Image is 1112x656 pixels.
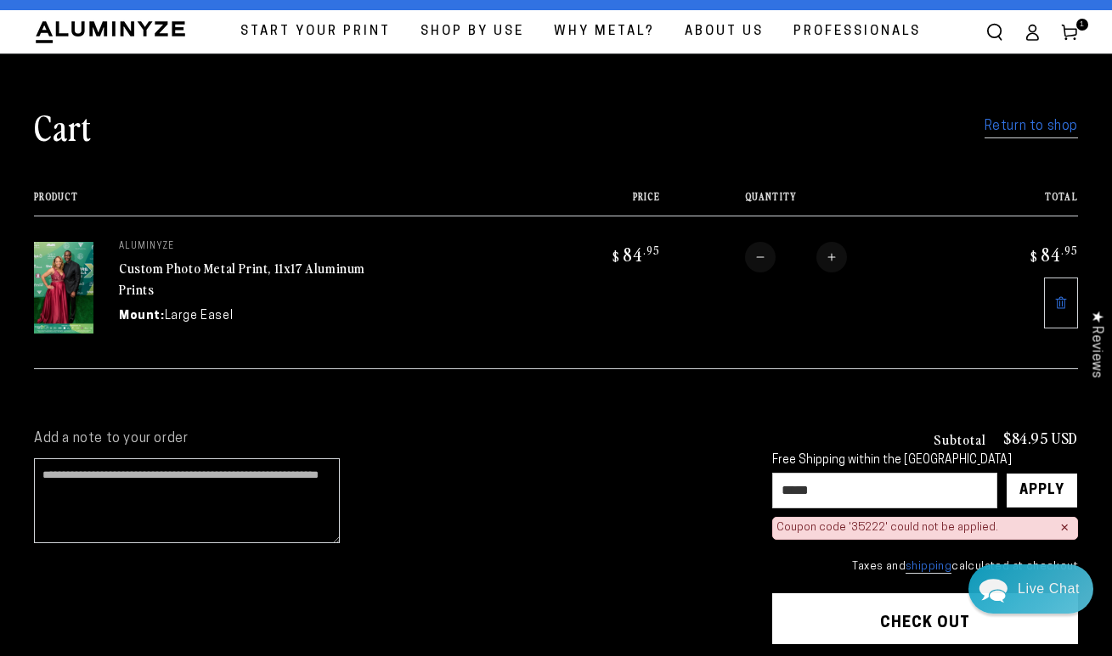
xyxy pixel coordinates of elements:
[1061,243,1078,257] sup: .95
[612,248,620,265] span: $
[685,20,764,43] span: About Us
[643,243,660,257] sup: .95
[165,307,234,325] dd: Large Easel
[1080,19,1085,31] span: 1
[119,258,365,299] a: Custom Photo Metal Print, 11x17 Aluminum Prints
[776,521,998,535] div: Coupon code '35222' could not be applied.
[408,10,537,53] a: Shop By Use
[228,10,404,53] a: Start Your Print
[1018,564,1080,614] div: Contact Us Directly
[776,242,816,272] input: Quantity for Custom Photo Metal Print, 11x17 Aluminum Prints
[957,191,1078,216] th: Total
[1080,297,1112,391] div: Click to open Judge.me floating reviews tab
[934,432,986,446] h3: Subtotal
[119,242,374,252] p: aluminyze
[968,564,1093,614] div: Chat widget toggle
[793,20,921,43] span: Professionals
[906,561,951,574] a: shipping
[976,14,1013,51] summary: Search our site
[985,115,1078,139] a: Return to shop
[1030,248,1038,265] span: $
[539,191,660,216] th: Price
[34,242,93,334] img: 11"x17" Rectangle White Glossy Aluminyzed Photo
[554,20,655,43] span: Why Metal?
[34,430,738,448] label: Add a note to your order
[1044,278,1078,328] a: Remove 11"x17" Rectangle White Glossy Aluminyzed Photo
[1028,242,1078,266] bdi: 84
[421,20,524,43] span: Shop By Use
[781,10,934,53] a: Professionals
[1019,474,1064,507] div: Apply
[34,191,539,216] th: Product
[610,242,660,266] bdi: 84
[772,593,1078,644] button: Check out
[1003,430,1078,446] p: $84.95 USD
[119,307,165,325] dt: Mount:
[240,20,391,43] span: Start Your Print
[660,191,957,216] th: Quantity
[541,10,668,53] a: Why Metal?
[34,20,187,45] img: Aluminyze
[34,104,92,149] h1: Cart
[772,454,1078,468] div: Free Shipping within the [GEOGRAPHIC_DATA]
[1060,521,1069,535] div: ×
[672,10,776,53] a: About Us
[772,558,1078,575] small: Taxes and calculated at checkout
